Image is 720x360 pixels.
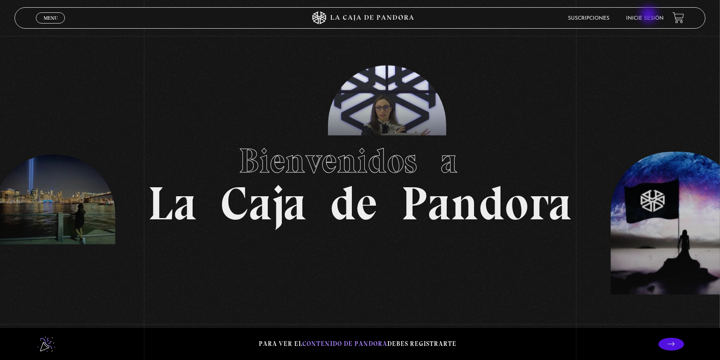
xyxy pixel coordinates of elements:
a: View your shopping cart [673,12,684,24]
span: Menu [44,15,58,21]
a: Inicie sesión [626,16,664,21]
span: Bienvenidos a [239,140,481,181]
h1: La Caja de Pandora [148,133,572,227]
a: Suscripciones [568,16,609,21]
p: Para ver el debes registrarte [259,338,457,350]
span: contenido de Pandora [303,340,388,348]
span: Cerrar [41,23,61,29]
